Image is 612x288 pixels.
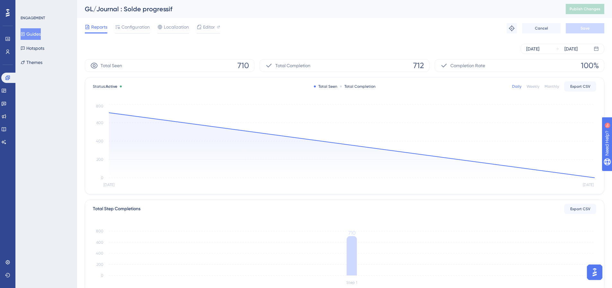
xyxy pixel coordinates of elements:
[96,139,103,143] tspan: 400
[566,4,604,14] button: Publish Changes
[564,45,578,53] div: [DATE]
[450,62,485,69] span: Completion Rate
[275,62,310,69] span: Total Completion
[164,23,189,31] span: Localization
[585,263,604,282] iframe: UserGuiding AI Assistant Launcher
[15,2,40,9] span: Need Help?
[103,183,114,187] tspan: [DATE]
[96,251,103,256] tspan: 400
[348,230,356,236] tspan: 710
[535,26,548,31] span: Cancel
[527,84,539,89] div: Weekly
[346,280,357,285] tspan: Step 1
[570,6,600,12] span: Publish Changes
[314,84,337,89] div: Total Seen
[566,23,604,33] button: Save
[44,3,48,8] div: 9+
[93,84,117,89] span: Status:
[570,206,590,212] span: Export CSV
[21,42,44,54] button: Hotspots
[545,84,559,89] div: Monthly
[522,23,561,33] button: Cancel
[526,45,539,53] div: [DATE]
[583,183,594,187] tspan: [DATE]
[101,175,103,180] tspan: 0
[21,28,41,40] button: Guides
[21,57,42,68] button: Themes
[96,262,103,267] tspan: 200
[106,84,117,89] span: Active
[237,60,249,71] span: 710
[85,4,550,14] div: GL/Journal : Solde progressif
[564,204,596,214] button: Export CSV
[93,205,140,213] div: Total Step Completions
[413,60,424,71] span: 712
[581,26,590,31] span: Save
[203,23,215,31] span: Editor
[96,121,103,125] tspan: 600
[570,84,590,89] span: Export CSV
[101,273,103,278] tspan: 0
[91,23,107,31] span: Reports
[96,104,103,108] tspan: 800
[512,84,521,89] div: Daily
[96,157,103,162] tspan: 200
[96,229,103,233] tspan: 800
[581,60,599,71] span: 100%
[21,15,45,21] div: ENGAGEMENT
[96,240,103,245] tspan: 600
[564,81,596,92] button: Export CSV
[121,23,150,31] span: Configuration
[101,62,122,69] span: Total Seen
[340,84,376,89] div: Total Completion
